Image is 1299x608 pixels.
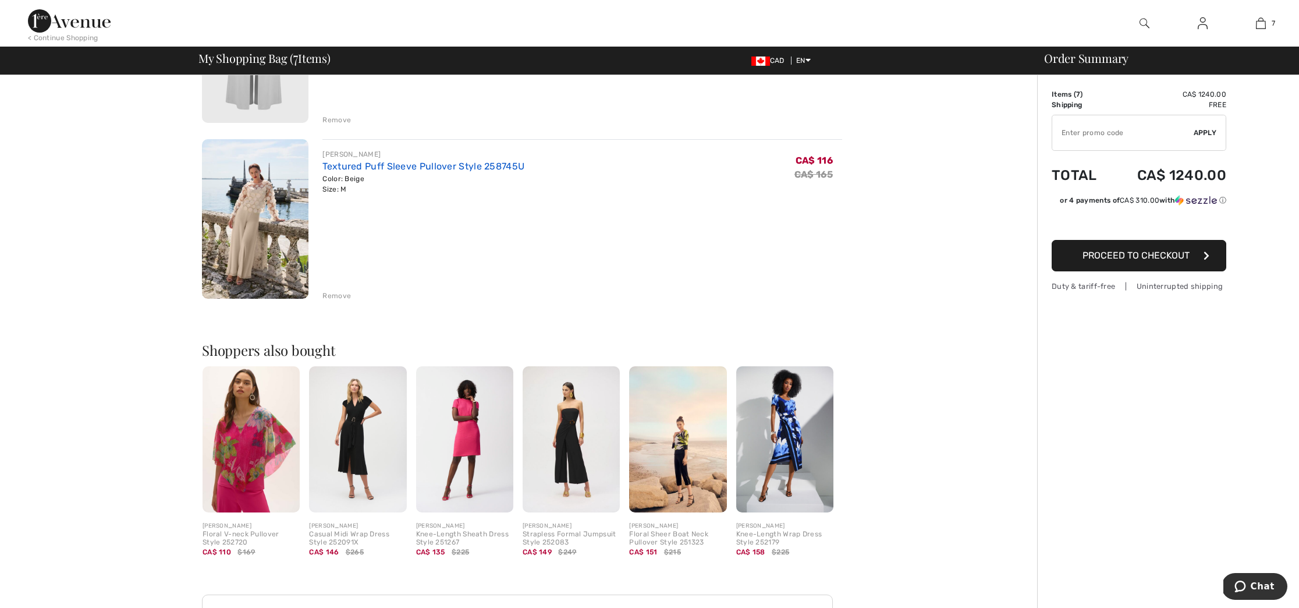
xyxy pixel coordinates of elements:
div: Order Summary [1030,52,1292,64]
span: CA$ 116 [796,155,833,166]
div: Casual Midi Wrap Dress Style 252091X [309,531,406,547]
div: [PERSON_NAME] [203,522,300,531]
span: CA$ 151 [629,548,657,556]
div: Floral V-neck Pullover Style 252720 [203,531,300,547]
span: $225 [452,547,469,557]
div: Knee-Length Wrap Dress Style 252179 [736,531,833,547]
div: [PERSON_NAME] [523,522,620,531]
span: Proceed to Checkout [1082,250,1190,261]
td: Free [1110,100,1226,110]
div: Color: Beige Size: M [322,174,524,195]
img: Strapless Formal Jumpsuit Style 252083 [523,366,620,512]
div: Floral Sheer Boat Neck Pullover Style 251323 [629,531,726,547]
div: Remove [322,291,351,301]
div: < Continue Shopping [28,33,98,43]
div: Knee-Length Sheath Dress Style 251267 [416,531,513,547]
td: Total [1052,155,1110,195]
img: Knee-Length Sheath Dress Style 251267 [416,366,513,512]
span: CA$ 310.00 [1120,196,1159,204]
span: 7 [1076,90,1080,98]
a: Sign In [1188,16,1217,31]
td: CA$ 1240.00 [1110,155,1226,195]
div: [PERSON_NAME] [629,522,726,531]
iframe: PayPal-paypal [1052,210,1226,236]
img: My Info [1198,16,1208,30]
img: Canadian Dollar [751,56,770,66]
span: CA$ 158 [736,548,765,556]
img: Sezzle [1175,195,1217,206]
div: Remove [322,115,351,125]
div: [PERSON_NAME] [309,522,406,531]
span: 7 [1272,18,1275,29]
img: search the website [1140,16,1149,30]
div: Strapless Formal Jumpsuit Style 252083 [523,531,620,547]
img: Knee-Length Wrap Dress Style 252179 [736,366,833,512]
span: $215 [664,547,681,557]
img: Floral Sheer Boat Neck Pullover Style 251323 [629,366,726,512]
a: Textured Puff Sleeve Pullover Style 258745U [322,161,524,172]
td: Shipping [1052,100,1110,110]
span: $225 [772,547,789,557]
img: Textured Puff Sleeve Pullover Style 258745U [202,139,308,299]
img: Casual Midi Wrap Dress Style 252091X [309,366,406,512]
div: [PERSON_NAME] [322,149,524,160]
span: $169 [237,547,255,557]
span: CA$ 135 [416,548,445,556]
span: EN [796,56,811,65]
span: 7 [293,50,298,65]
span: $265 [346,547,364,557]
span: CA$ 149 [523,548,552,556]
iframe: Opens a widget where you can chat to one of our agents [1223,573,1287,602]
button: Proceed to Checkout [1052,240,1226,271]
div: or 4 payments ofCA$ 310.00withSezzle Click to learn more about Sezzle [1052,195,1226,210]
span: CAD [751,56,789,65]
s: CA$ 165 [794,169,833,180]
div: [PERSON_NAME] [416,522,513,531]
div: or 4 payments of with [1060,195,1226,206]
div: [PERSON_NAME] [736,522,833,531]
span: CA$ 146 [309,548,339,556]
span: CA$ 110 [203,548,231,556]
img: My Bag [1256,16,1266,30]
img: Floral V-neck Pullover Style 252720 [203,366,300,512]
h2: Shoppers also bought [202,343,842,357]
span: $249 [558,547,576,557]
span: Apply [1194,128,1217,138]
img: 1ère Avenue [28,9,111,33]
input: Promo code [1052,115,1194,150]
a: 7 [1232,16,1289,30]
td: CA$ 1240.00 [1110,89,1226,100]
div: Duty & tariff-free | Uninterrupted shipping [1052,281,1226,292]
span: My Shopping Bag ( Items) [198,52,331,64]
td: Items ( ) [1052,89,1110,100]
